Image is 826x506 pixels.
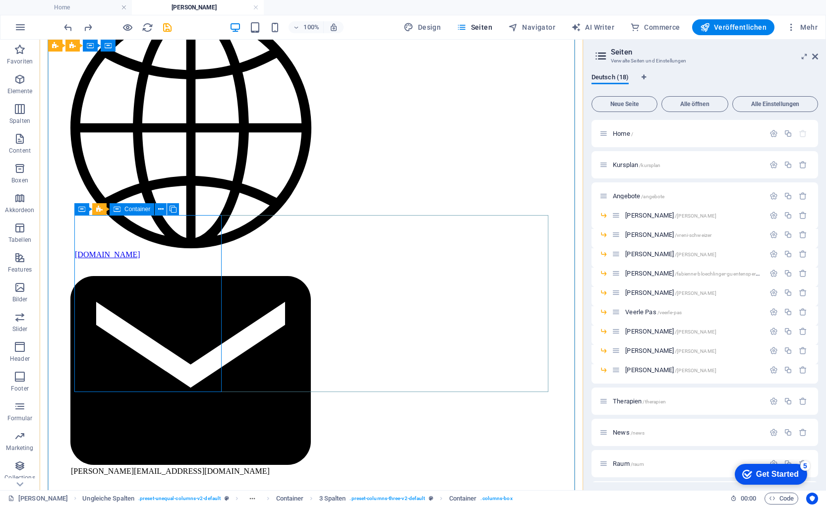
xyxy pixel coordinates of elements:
span: Klick, um Seite zu öffnen [625,366,716,374]
p: Tabellen [8,236,31,244]
button: Klicke hier, um den Vorschau-Modus zu verlassen [121,21,133,33]
span: Klick, um Seite zu öffnen [625,231,711,238]
span: /veerle-pas [657,310,682,315]
button: AI Writer [567,19,618,35]
span: /angebote [641,194,664,199]
div: Entfernen [799,269,807,278]
div: Einstellungen [769,366,778,374]
div: Get Started [29,11,72,20]
div: Duplizieren [784,288,792,297]
div: Get Started 5 items remaining, 0% complete [8,5,80,26]
span: Klick, um Seite zu öffnen [613,460,644,467]
span: /[PERSON_NAME] [675,329,716,335]
div: Einstellungen [769,428,778,437]
span: Seiten [457,22,492,32]
button: 100% [289,21,324,33]
span: . columns-box [480,493,512,505]
div: Entfernen [799,161,807,169]
div: Therapien/therapien [610,398,765,404]
div: [PERSON_NAME]/[PERSON_NAME] [622,289,765,296]
div: Duplizieren [784,230,792,239]
div: Kursplan/kursplan [610,162,765,168]
span: Commerce [630,22,680,32]
span: Klick, um Seite zu öffnen [613,161,660,169]
span: /[PERSON_NAME] [675,348,716,354]
div: Duplizieren [784,327,792,336]
div: News/news [610,429,765,436]
div: Duplizieren [784,129,792,138]
div: Einstellungen [769,288,778,297]
span: Klick, um Seite zu öffnen [625,250,716,258]
p: [PERSON_NAME][EMAIL_ADDRESS][DOMAIN_NAME] [31,227,272,437]
div: Angebote/angebote [610,193,765,199]
span: Navigator [508,22,555,32]
div: [PERSON_NAME]/[PERSON_NAME] [622,347,765,354]
i: Save (Ctrl+S) [162,22,173,33]
div: Einstellungen [769,129,778,138]
span: Mehr [786,22,818,32]
span: / [631,131,633,137]
div: Einstellungen [769,250,778,258]
div: [PERSON_NAME]/[PERSON_NAME] [622,212,765,219]
span: Design [404,22,441,32]
div: Entfernen [799,346,807,355]
div: Design (Strg+Alt+Y) [400,19,445,35]
button: undo [62,21,74,33]
span: /raum [631,461,645,467]
span: Klick zum Auswählen. Doppelklick zum Bearbeiten [82,493,134,505]
div: Einstellungen [769,230,778,239]
button: Design [400,19,445,35]
div: [PERSON_NAME]/[PERSON_NAME] [622,328,765,335]
div: Einstellungen [769,397,778,405]
span: /[PERSON_NAME] [675,213,716,219]
div: Einstellungen [769,269,778,278]
i: Rückgängig: Ausrichtung ändern (Strg+Z) [62,22,74,33]
div: Entfernen [799,308,807,316]
span: /kursplan [639,163,660,168]
button: Commerce [626,19,684,35]
h6: Session-Zeit [730,493,757,505]
i: Dieses Element ist ein anpassbares Preset [429,496,433,501]
button: Usercentrics [806,493,818,505]
span: Klick, um Seite zu öffnen [625,270,763,277]
p: Spalten [9,117,30,125]
span: . preset-unequal-columns-v2-default [138,493,221,505]
button: Neue Seite [591,96,657,112]
span: Klick, um Seite zu öffnen [613,429,645,436]
p: Features [8,266,32,274]
p: Formular [7,414,33,422]
span: Klick, um Seite zu öffnen [625,308,682,316]
p: Collections [4,474,35,482]
div: Entfernen [799,428,807,437]
span: /[PERSON_NAME] [675,252,716,257]
span: AI Writer [571,22,614,32]
span: Code [769,493,794,505]
div: Entfernen [799,397,807,405]
h3: Verwalte Seiten und Einstellungen [611,56,798,65]
div: Entfernen [799,366,807,374]
button: Code [765,493,798,505]
span: Alle öffnen [666,101,724,107]
span: . preset-columns-three-v2-default [350,493,425,505]
span: Deutsch (18) [591,71,629,85]
div: Duplizieren [784,161,792,169]
span: : [748,495,749,502]
div: Entfernen [799,230,807,239]
button: Mehr [782,19,822,35]
div: [PERSON_NAME]/vreni-schweizer [622,231,765,238]
p: Slider [12,325,28,333]
span: /fabienne-bloechlinger-guentensperger [675,271,763,277]
div: Sprachen-Tabs [591,73,818,92]
div: Einstellungen [769,192,778,200]
button: redo [82,21,94,33]
div: [PERSON_NAME]/[PERSON_NAME] [622,251,765,257]
button: reload [141,21,153,33]
span: Klick zum Auswählen. Doppelklick zum Bearbeiten [276,493,304,505]
p: Marketing [6,444,33,452]
span: Klick, um Seite zu öffnen [625,347,716,354]
div: Einstellungen [769,346,778,355]
div: Entfernen [799,192,807,200]
div: Einstellungen [769,161,778,169]
span: Klick, um Seite zu öffnen [625,289,716,296]
span: /therapien [643,399,665,404]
